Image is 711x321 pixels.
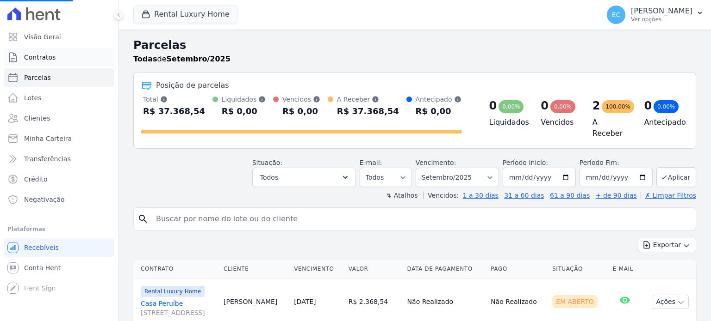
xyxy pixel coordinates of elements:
[24,195,65,204] span: Negativação
[133,37,696,54] h2: Parcelas
[386,192,418,199] label: ↯ Atalhos
[252,159,282,166] label: Situação:
[4,68,114,87] a: Parcelas
[4,129,114,148] a: Minha Carteira
[487,260,549,279] th: Pago
[580,158,653,168] label: Período Fim:
[541,117,578,128] h4: Vencidos
[641,192,696,199] a: ✗ Limpar Filtros
[404,260,487,279] th: Data de Pagamento
[24,263,61,273] span: Conta Hent
[222,95,266,104] div: Liquidados
[24,243,59,252] span: Recebíveis
[360,159,382,166] label: E-mail:
[4,170,114,188] a: Crédito
[141,299,216,317] a: Casa Peruíbe[STREET_ADDRESS]
[541,98,549,113] div: 0
[4,238,114,257] a: Recebíveis
[141,308,216,317] span: [STREET_ADDRESS]
[133,260,220,279] th: Contrato
[599,2,711,28] button: EC [PERSON_NAME] Ver opções
[294,298,316,305] a: [DATE]
[463,192,499,199] a: 1 a 30 dias
[220,260,290,279] th: Cliente
[592,98,600,113] div: 2
[7,224,111,235] div: Plataformas
[550,100,575,113] div: 0,00%
[4,190,114,209] a: Negativação
[416,104,462,119] div: R$ 0,00
[596,192,637,199] a: + de 90 dias
[631,6,692,16] p: [PERSON_NAME]
[602,100,634,113] div: 100,00%
[141,286,205,297] span: Rental Luxury Home
[644,98,652,113] div: 0
[504,192,544,199] a: 31 a 60 dias
[416,95,462,104] div: Antecipado
[4,109,114,127] a: Clientes
[424,192,459,199] label: Vencidos:
[644,117,681,128] h4: Antecipado
[24,114,50,123] span: Clientes
[137,213,149,224] i: search
[24,32,61,42] span: Visão Geral
[550,192,590,199] a: 61 a 90 dias
[4,48,114,67] a: Contratos
[260,172,278,183] span: Todos
[4,150,114,168] a: Transferências
[654,100,679,113] div: 0,00%
[24,53,56,62] span: Contratos
[167,55,231,63] strong: Setembro/2025
[499,100,524,113] div: 0,00%
[345,260,404,279] th: Valor
[337,95,399,104] div: A Receber
[4,89,114,107] a: Lotes
[282,95,320,104] div: Vencidos
[638,238,696,252] button: Exportar
[24,134,72,143] span: Minha Carteira
[143,104,205,119] div: R$ 37.368,54
[24,154,71,164] span: Transferências
[489,98,497,113] div: 0
[282,104,320,119] div: R$ 0,00
[609,260,641,279] th: E-mail
[592,117,630,139] h4: A Receber
[133,54,231,65] p: de
[337,104,399,119] div: R$ 37.368,54
[4,259,114,277] a: Conta Hent
[143,95,205,104] div: Total
[24,175,48,184] span: Crédito
[4,28,114,46] a: Visão Geral
[156,80,229,91] div: Posição de parcelas
[290,260,345,279] th: Vencimento
[24,73,51,82] span: Parcelas
[133,55,157,63] strong: Todas
[549,260,609,279] th: Situação
[631,16,692,23] p: Ver opções
[552,295,598,308] div: Em Aberto
[503,159,548,166] label: Período Inicío:
[416,159,456,166] label: Vencimento:
[150,210,692,228] input: Buscar por nome do lote ou do cliente
[24,93,42,103] span: Lotes
[489,117,526,128] h4: Liquidados
[656,167,696,187] button: Aplicar
[652,295,689,309] button: Ações
[133,6,237,23] button: Rental Luxury Home
[252,168,356,187] button: Todos
[222,104,266,119] div: R$ 0,00
[612,12,621,18] span: EC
